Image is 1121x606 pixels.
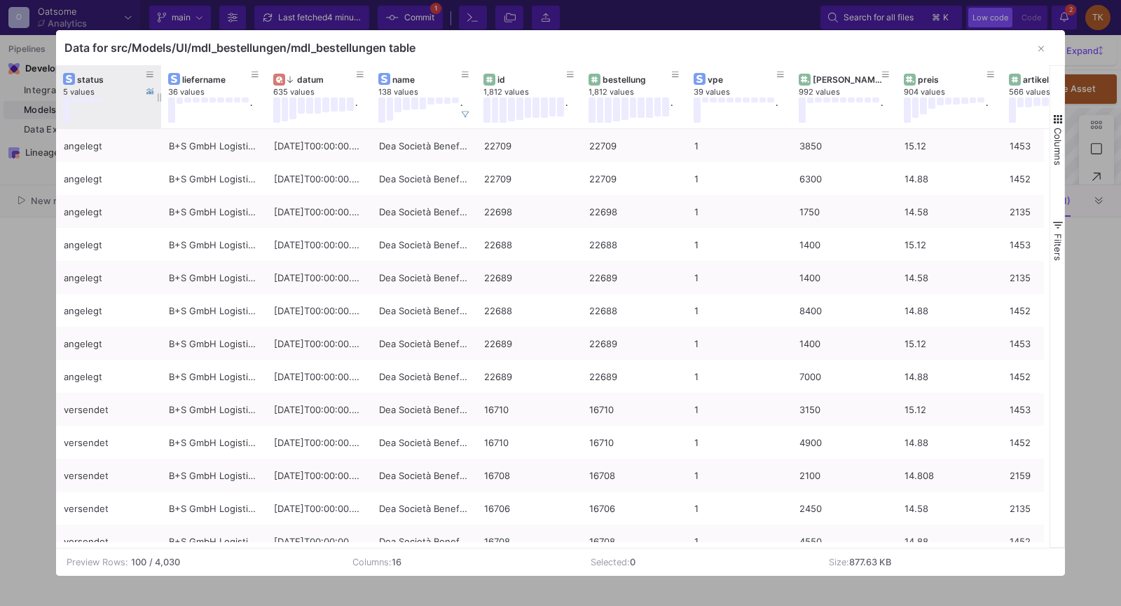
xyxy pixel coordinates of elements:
div: 1400 [799,262,889,295]
div: 36 values [168,87,273,97]
td: Size: [818,548,1057,576]
div: status [77,74,146,85]
div: 16708 [484,525,574,558]
div: Dea Società Benefit s.r.l. [379,525,469,558]
div: 14.88 [905,525,994,558]
div: 1453 [1010,130,1099,163]
div: name [392,74,462,85]
div: 22709 [484,130,574,163]
div: 14.88 [905,361,994,393]
div: B+S GmbH Logistik und Dienstleistungen [169,262,259,295]
div: 16710 [484,426,574,459]
div: 1 [694,426,784,459]
div: angelegt [64,196,153,229]
div: vpe [708,74,777,85]
div: 1 [694,459,784,492]
div: 3850 [799,130,889,163]
div: 1 [694,525,784,558]
div: 22698 [484,196,574,229]
div: 15.12 [905,130,994,163]
div: 14.88 [905,426,994,459]
div: artikel [1023,74,1092,85]
div: Dea Società Benefit s.r.l. [379,262,469,295]
div: B+S GmbH Logistik und Dienstleistungen [169,492,259,525]
div: Dea Società Benefit s.r.l. [379,130,469,163]
div: 1 [694,196,784,229]
div: angelegt [64,130,153,163]
div: 1 [694,295,784,328]
div: [PERSON_NAME] [813,74,882,85]
div: 22688 [484,229,574,262]
div: 15.12 [905,229,994,262]
div: 22689 [589,262,679,295]
div: 14.58 [905,262,994,295]
div: 1 [694,393,784,426]
div: 39 values [694,87,799,97]
div: Dea Società Benefit s.r.l. [379,295,469,328]
div: Dea Società Benefit s.r.l. [379,426,469,459]
div: . [881,97,883,123]
b: / 4,030 [149,555,180,569]
div: 1 [694,492,784,525]
div: 14.88 [905,295,994,328]
div: 15.12 [905,328,994,361]
div: 1 [694,328,784,361]
div: 1 [694,163,784,196]
div: Dea Società Benefit s.r.l. [379,229,469,262]
div: 22698 [589,196,679,229]
td: Columns: [342,548,580,576]
div: 16706 [484,492,574,525]
div: B+S GmbH Logistik und Dienstleistungen [169,163,259,196]
div: 566 values [1009,87,1114,97]
div: [DATE]T00:00:00.000Z [274,196,364,229]
div: [DATE]T00:00:00.000Z [274,163,364,196]
div: versendet [64,426,153,459]
span: Columns [1052,128,1064,166]
div: . [670,97,673,123]
div: preis [918,74,987,85]
div: 22689 [484,328,574,361]
div: 1453 [1010,393,1099,426]
div: 1400 [799,229,889,262]
div: . [986,97,988,123]
div: versendet [64,525,153,558]
div: B+S GmbH Logistik und Dienstleistungen [169,393,259,426]
div: 1452 [1010,295,1099,328]
div: 2100 [799,459,889,492]
div: . [355,97,357,123]
div: 1750 [799,196,889,229]
div: [DATE]T00:00:00.000Z [274,492,364,525]
div: Data for src/Models/UI/mdl_bestellungen/mdl_bestellungen table [64,41,415,55]
div: Dea Società Benefit s.r.l. [379,163,469,196]
div: B+S GmbH Logistik und Dienstleistungen [169,525,259,558]
div: [DATE]T00:00:00.000Z [274,459,364,492]
div: 7000 [799,361,889,393]
div: 1453 [1010,229,1099,262]
div: Dea Società Benefit s.r.l. [379,393,469,426]
div: 2135 [1010,492,1099,525]
div: 1,812 values [589,87,694,97]
div: 1400 [799,328,889,361]
div: . [250,97,252,123]
div: 1,812 values [483,87,589,97]
div: 14.58 [905,196,994,229]
div: versendet [64,459,153,492]
div: angelegt [64,262,153,295]
div: 992 values [799,87,904,97]
div: 138 values [378,87,483,97]
div: B+S GmbH Logistik und Dienstleistungen [169,130,259,163]
div: 22709 [589,130,679,163]
div: 1452 [1010,163,1099,196]
div: 16708 [484,459,574,492]
div: 2135 [1010,262,1099,295]
div: 1 [694,229,784,262]
b: 0 [630,557,635,567]
div: 6300 [799,163,889,196]
div: 14.88 [905,163,994,196]
div: B+S GmbH Logistik und Dienstleistungen [169,196,259,229]
div: angelegt [64,361,153,393]
div: 5 values [63,87,168,97]
div: versendet [64,393,153,426]
div: 1 [694,262,784,295]
div: 22709 [484,163,574,196]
